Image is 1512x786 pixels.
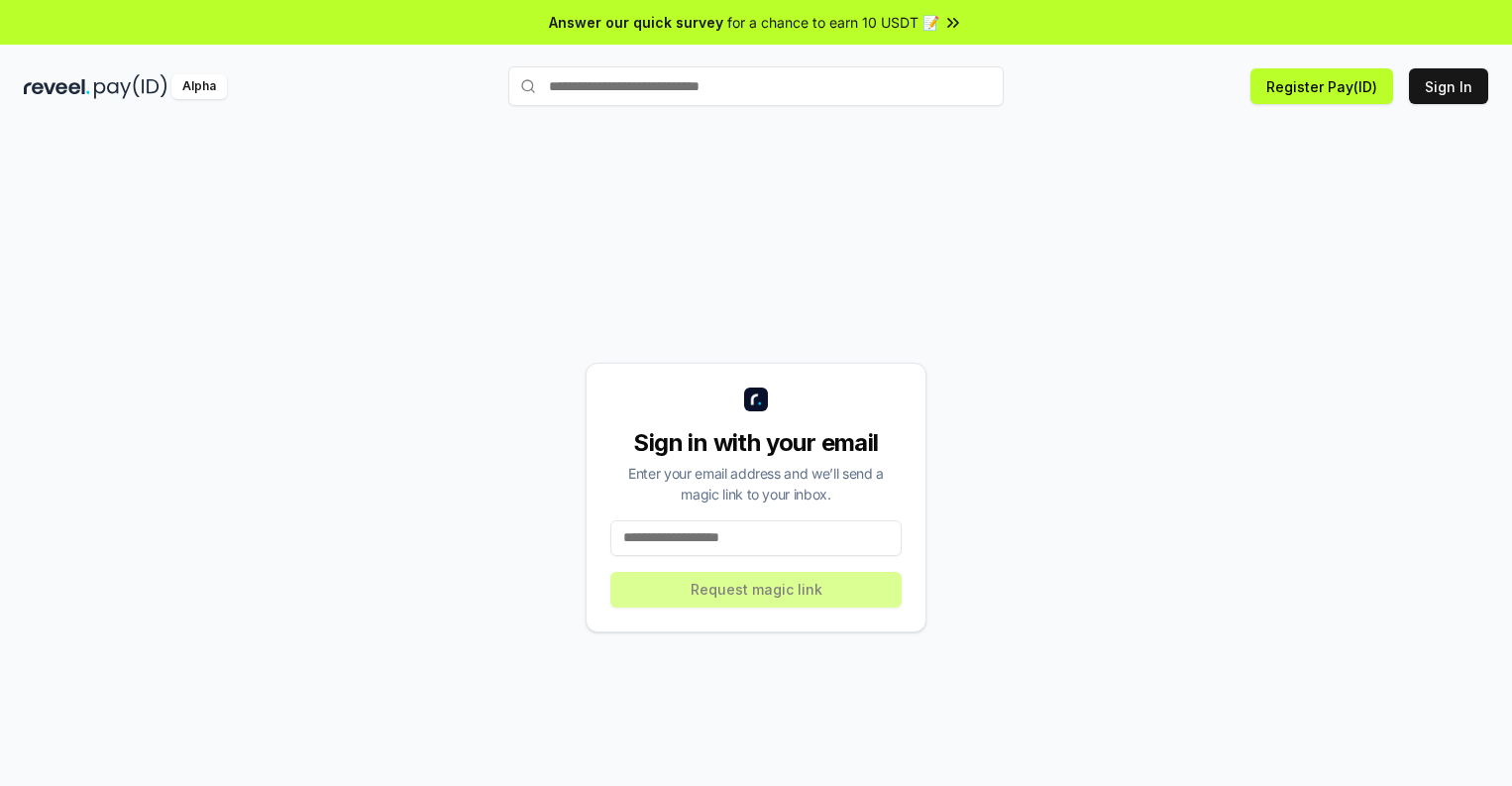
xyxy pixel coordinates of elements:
img: reveel_dark [24,74,90,99]
div: Enter your email address and we’ll send a magic link to your inbox. [610,463,902,505]
span: Answer our quick survey [549,12,723,33]
button: Sign In [1409,68,1488,104]
div: Sign in with your email [610,427,902,459]
span: for a chance to earn 10 USDT 📝 [727,12,939,33]
button: Register Pay(ID) [1250,68,1393,104]
img: logo_small [744,388,768,411]
img: pay_id [94,74,167,99]
div: Alpha [171,74,227,99]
